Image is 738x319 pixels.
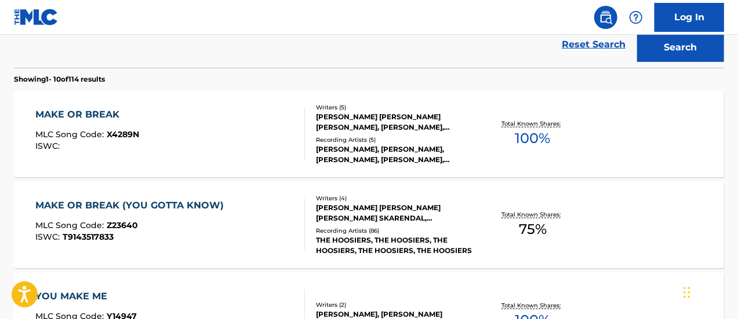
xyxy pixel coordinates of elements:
[107,220,138,230] span: Z23640
[316,194,474,203] div: Writers ( 4 )
[502,301,564,310] p: Total Known Shares:
[316,300,474,309] div: Writers ( 2 )
[14,90,724,177] a: MAKE OR BREAKMLC Song Code:X4289NISWC:Writers (5)[PERSON_NAME] [PERSON_NAME] [PERSON_NAME], [PERS...
[515,128,551,149] span: 100 %
[35,289,137,303] div: YOU MAKE ME
[556,32,631,57] a: Reset Search
[316,135,474,144] div: Recording Artists ( 5 )
[14,181,724,268] a: MAKE OR BREAK (YOU GOTTA KNOW)MLC Song Code:Z23640ISWC:T9143517833Writers (4)[PERSON_NAME] [PERSO...
[637,33,724,62] button: Search
[63,232,114,242] span: T9143517833
[599,10,613,24] img: search
[14,9,59,25] img: MLC Logo
[316,103,474,112] div: Writers ( 5 )
[35,199,230,212] div: MAKE OR BREAK (YOU GOTTA KNOW)
[35,129,107,140] span: MLC Song Code :
[35,232,63,242] span: ISWC :
[316,226,474,235] div: Recording Artists ( 86 )
[502,119,564,128] p: Total Known Shares:
[502,210,564,219] p: Total Known Shares:
[35,220,107,230] span: MLC Song Code :
[680,263,738,319] iframe: Chat Widget
[35,108,139,122] div: MAKE OR BREAK
[519,219,547,240] span: 75 %
[655,3,724,32] a: Log In
[35,141,63,151] span: ISWC :
[316,112,474,133] div: [PERSON_NAME] [PERSON_NAME] [PERSON_NAME], [PERSON_NAME], [PERSON_NAME], [PERSON_NAME]
[316,144,474,165] div: [PERSON_NAME], [PERSON_NAME], [PERSON_NAME], [PERSON_NAME], [PERSON_NAME]
[684,275,690,310] div: Drag
[594,6,617,29] a: Public Search
[107,129,139,140] span: X4289N
[14,74,105,85] p: Showing 1 - 10 of 114 results
[316,235,474,256] div: THE HOOSIERS, THE HOOSIERS, THE HOOSIERS, THE HOOSIERS, THE HOOSIERS
[629,10,643,24] img: help
[624,6,648,29] div: Help
[316,203,474,223] div: [PERSON_NAME] [PERSON_NAME] [PERSON_NAME] SKARENDAL, [PERSON_NAME], [PERSON_NAME]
